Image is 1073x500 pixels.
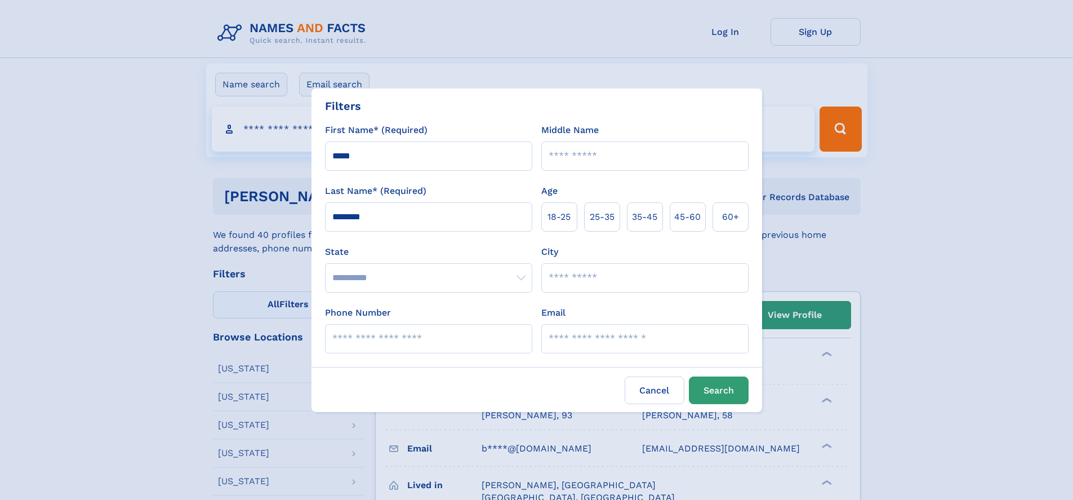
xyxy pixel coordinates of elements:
label: Phone Number [325,306,391,320]
label: Age [541,184,558,198]
label: City [541,245,558,259]
label: First Name* (Required) [325,123,428,137]
label: Middle Name [541,123,599,137]
label: Cancel [625,377,684,404]
label: Last Name* (Required) [325,184,426,198]
span: 25‑35 [590,210,615,224]
label: Email [541,306,566,320]
label: State [325,245,532,259]
button: Search [689,377,749,404]
span: 35‑45 [632,210,657,224]
span: 60+ [722,210,739,224]
div: Filters [325,98,361,114]
span: 45‑60 [674,210,701,224]
span: 18‑25 [547,210,571,224]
